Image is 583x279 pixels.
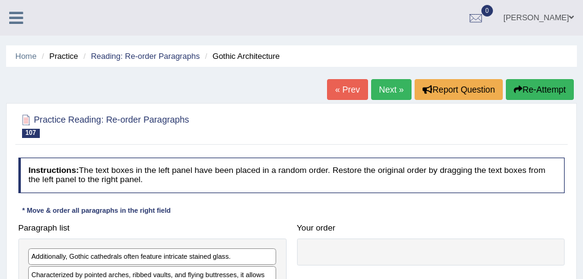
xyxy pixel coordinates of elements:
div: * Move & order all paragraphs in the right field [18,206,175,216]
a: Home [15,52,37,61]
h2: Practice Reading: Re-order Paragraphs [18,112,357,138]
span: 107 [22,129,40,138]
div: Additionally, Gothic cathedrals often feature intricate stained glass. [28,248,276,265]
button: Report Question [415,79,503,100]
h4: Paragraph list [18,224,287,233]
b: Instructions: [28,166,78,175]
button: Re-Attempt [506,79,574,100]
li: Gothic Architecture [202,50,280,62]
span: 0 [481,5,494,17]
h4: Your order [297,224,565,233]
a: Reading: Re-order Paragraphs [91,52,200,61]
a: Next » [371,79,412,100]
a: « Prev [327,79,367,100]
h4: The text boxes in the left panel have been placed in a random order. Restore the original order b... [18,158,565,193]
li: Practice [39,50,78,62]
